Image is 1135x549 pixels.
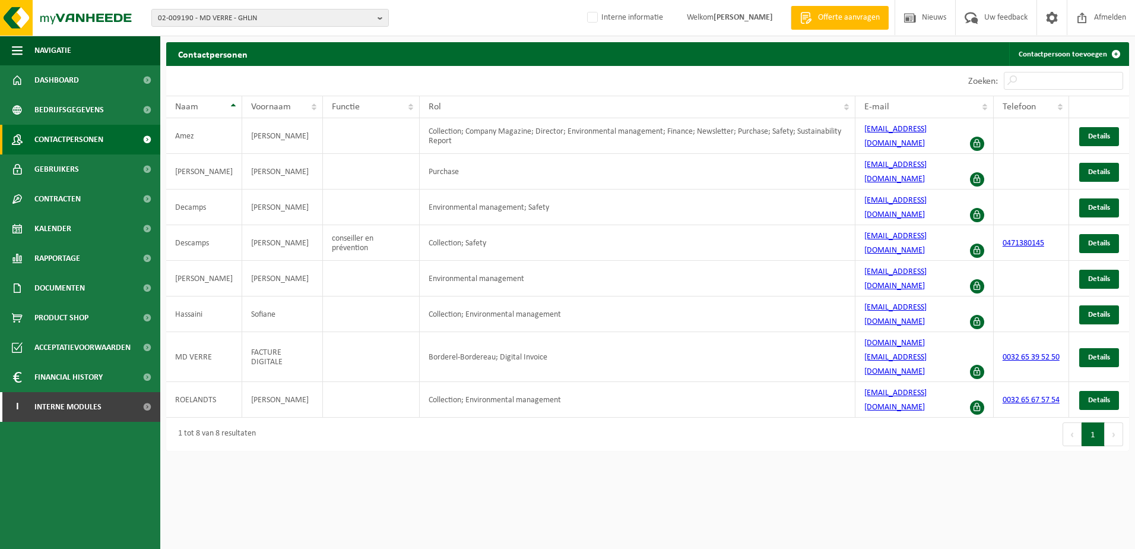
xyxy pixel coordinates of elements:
[864,160,927,184] a: [EMAIL_ADDRESS][DOMAIN_NAME]
[864,232,927,255] a: [EMAIL_ADDRESS][DOMAIN_NAME]
[1088,204,1110,212] span: Details
[1079,305,1119,324] a: Details
[1079,127,1119,146] a: Details
[166,154,242,190] td: [PERSON_NAME]
[420,332,855,382] td: Borderel-Bordereau; Digital Invoice
[34,125,103,154] span: Contactpersonen
[864,389,927,412] a: [EMAIL_ADDRESS][DOMAIN_NAME]
[166,382,242,418] td: ROELANDTS
[34,214,71,244] span: Kalender
[34,154,79,184] span: Gebruikers
[1063,422,1082,446] button: Previous
[420,261,855,296] td: Environmental management
[323,225,420,261] td: conseiller en prévention
[1079,270,1119,289] a: Details
[420,225,855,261] td: Collection; Safety
[1003,396,1060,405] a: 0032 65 67 57 54
[1105,422,1123,446] button: Next
[166,296,242,332] td: Hassaini
[34,273,85,303] span: Documenten
[1079,198,1119,217] a: Details
[242,332,323,382] td: FACTURE DIGITALE
[864,196,927,219] a: [EMAIL_ADDRESS][DOMAIN_NAME]
[242,296,323,332] td: Sofiane
[1088,354,1110,361] span: Details
[1079,234,1119,253] a: Details
[815,12,883,24] span: Offerte aanvragen
[791,6,889,30] a: Offerte aanvragen
[34,303,88,333] span: Product Shop
[420,154,855,190] td: Purchase
[1088,396,1110,404] span: Details
[151,9,389,27] button: 02-009190 - MD VERRE - GHLIN
[420,296,855,332] td: Collection; Environmental management
[166,42,259,65] h2: Contactpersonen
[166,261,242,296] td: [PERSON_NAME]
[34,184,81,214] span: Contracten
[864,102,889,112] span: E-mail
[242,118,323,154] td: [PERSON_NAME]
[34,65,79,95] span: Dashboard
[968,77,998,86] label: Zoeken:
[1003,102,1036,112] span: Telefoon
[1088,168,1110,176] span: Details
[158,10,373,27] span: 02-009190 - MD VERRE - GHLIN
[242,225,323,261] td: [PERSON_NAME]
[1003,239,1044,248] a: 0471380145
[1009,42,1128,66] a: Contactpersoon toevoegen
[585,9,663,27] label: Interne informatie
[34,362,103,392] span: Financial History
[242,261,323,296] td: [PERSON_NAME]
[12,392,23,422] span: I
[34,95,104,125] span: Bedrijfsgegevens
[251,102,291,112] span: Voornaam
[34,392,102,422] span: Interne modules
[864,303,927,326] a: [EMAIL_ADDRESS][DOMAIN_NAME]
[175,102,198,112] span: Naam
[242,382,323,418] td: [PERSON_NAME]
[1079,163,1119,182] a: Details
[242,190,323,225] td: [PERSON_NAME]
[864,339,927,376] a: [DOMAIN_NAME][EMAIL_ADDRESS][DOMAIN_NAME]
[242,154,323,190] td: [PERSON_NAME]
[1088,239,1110,247] span: Details
[166,118,242,154] td: Amez
[864,267,927,291] a: [EMAIL_ADDRESS][DOMAIN_NAME]
[34,36,71,65] span: Navigatie
[332,102,360,112] span: Functie
[1088,132,1110,140] span: Details
[1079,348,1119,367] a: Details
[420,118,855,154] td: Collection; Company Magazine; Director; Environmental management; Finance; Newsletter; Purchase; ...
[864,125,927,148] a: [EMAIL_ADDRESS][DOMAIN_NAME]
[1082,422,1105,446] button: 1
[420,190,855,225] td: Environmental management; Safety
[166,225,242,261] td: Descamps
[1079,391,1119,410] a: Details
[1088,311,1110,318] span: Details
[420,382,855,418] td: Collection; Environmental management
[34,333,131,362] span: Acceptatievoorwaarden
[1003,353,1060,362] a: 0032 65 39 52 50
[166,332,242,382] td: MD VERRE
[166,190,242,225] td: Decamps
[429,102,441,112] span: Rol
[1088,275,1110,283] span: Details
[172,424,256,445] div: 1 tot 8 van 8 resultaten
[714,13,773,22] strong: [PERSON_NAME]
[34,244,80,273] span: Rapportage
